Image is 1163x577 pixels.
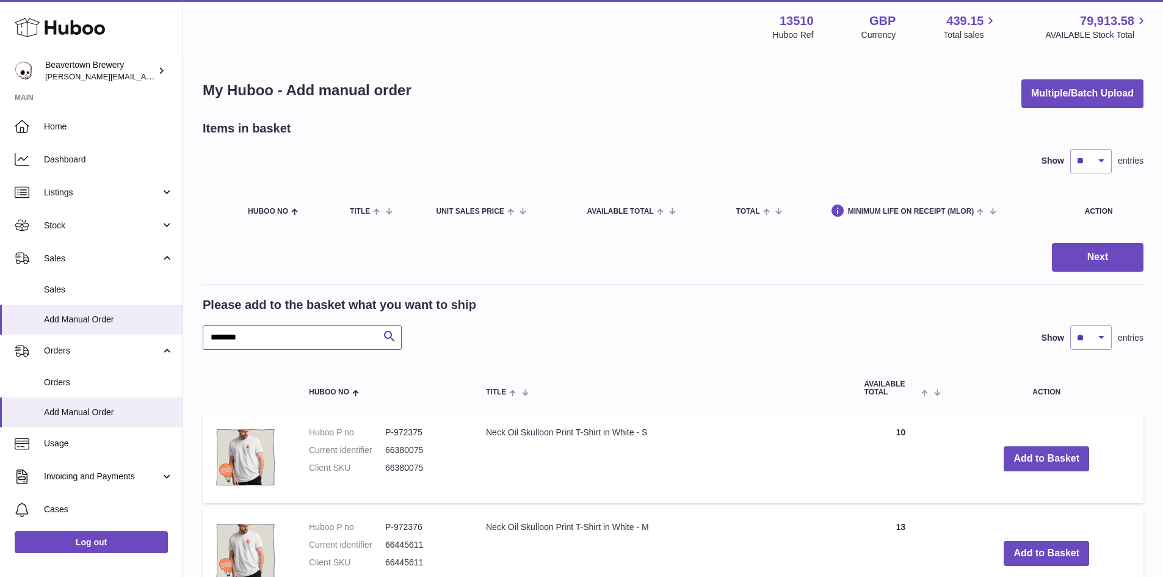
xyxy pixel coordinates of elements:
span: [PERSON_NAME][EMAIL_ADDRESS][DOMAIN_NAME] [45,71,245,81]
dt: Huboo P no [309,427,385,438]
span: entries [1118,332,1143,344]
td: 10 [852,415,950,503]
dt: Client SKU [309,557,385,568]
dd: 66445611 [385,539,462,551]
a: Log out [15,531,168,553]
dt: Current identifier [309,445,385,456]
h1: My Huboo - Add manual order [203,81,411,100]
span: Add Manual Order [44,314,173,325]
button: Add to Basket [1004,541,1089,566]
span: Dashboard [44,154,173,165]
dt: Client SKU [309,462,385,474]
span: 79,913.58 [1080,13,1134,29]
span: Home [44,121,173,132]
div: Currency [861,29,896,41]
label: Show [1042,155,1064,167]
span: Stock [44,220,161,231]
span: Total sales [943,29,998,41]
span: Huboo no [248,208,288,216]
span: Total [736,208,760,216]
th: Action [950,368,1143,408]
span: Sales [44,284,173,296]
img: Neck Oil Skulloon Print T-Shirt in White - S [215,427,276,488]
h2: Please add to the basket what you want to ship [203,297,476,313]
span: Sales [44,253,161,264]
td: Neck Oil Skulloon Print T-Shirt in White - S [474,415,852,503]
div: Action [1085,208,1131,216]
span: Cases [44,504,173,515]
dt: Huboo P no [309,521,385,533]
span: 439.15 [946,13,984,29]
button: Add to Basket [1004,446,1089,471]
span: Unit Sales Price [436,208,504,216]
strong: 13510 [780,13,814,29]
a: 439.15 Total sales [943,13,998,41]
dd: P-972375 [385,427,462,438]
dd: 66380075 [385,445,462,456]
span: Orders [44,345,161,357]
span: AVAILABLE Total [587,208,654,216]
a: 79,913.58 AVAILABLE Stock Total [1045,13,1148,41]
span: Orders [44,377,173,388]
span: Title [486,388,506,396]
dd: P-972376 [385,521,462,533]
dd: 66380075 [385,462,462,474]
button: Multiple/Batch Upload [1021,79,1143,108]
span: Minimum Life On Receipt (MLOR) [848,208,974,216]
button: Next [1052,243,1143,272]
span: AVAILABLE Total [864,380,919,396]
div: Huboo Ref [773,29,814,41]
span: Invoicing and Payments [44,471,161,482]
span: Add Manual Order [44,407,173,418]
label: Show [1042,332,1064,344]
img: millie@beavertownbrewery.co.uk [15,62,33,80]
span: Usage [44,438,173,449]
dt: Current identifier [309,539,385,551]
strong: GBP [869,13,896,29]
span: entries [1118,155,1143,167]
h2: Items in basket [203,120,291,137]
span: Listings [44,187,161,198]
span: AVAILABLE Stock Total [1045,29,1148,41]
dd: 66445611 [385,557,462,568]
div: Beavertown Brewery [45,59,155,82]
span: Title [350,208,370,216]
span: Huboo no [309,388,349,396]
